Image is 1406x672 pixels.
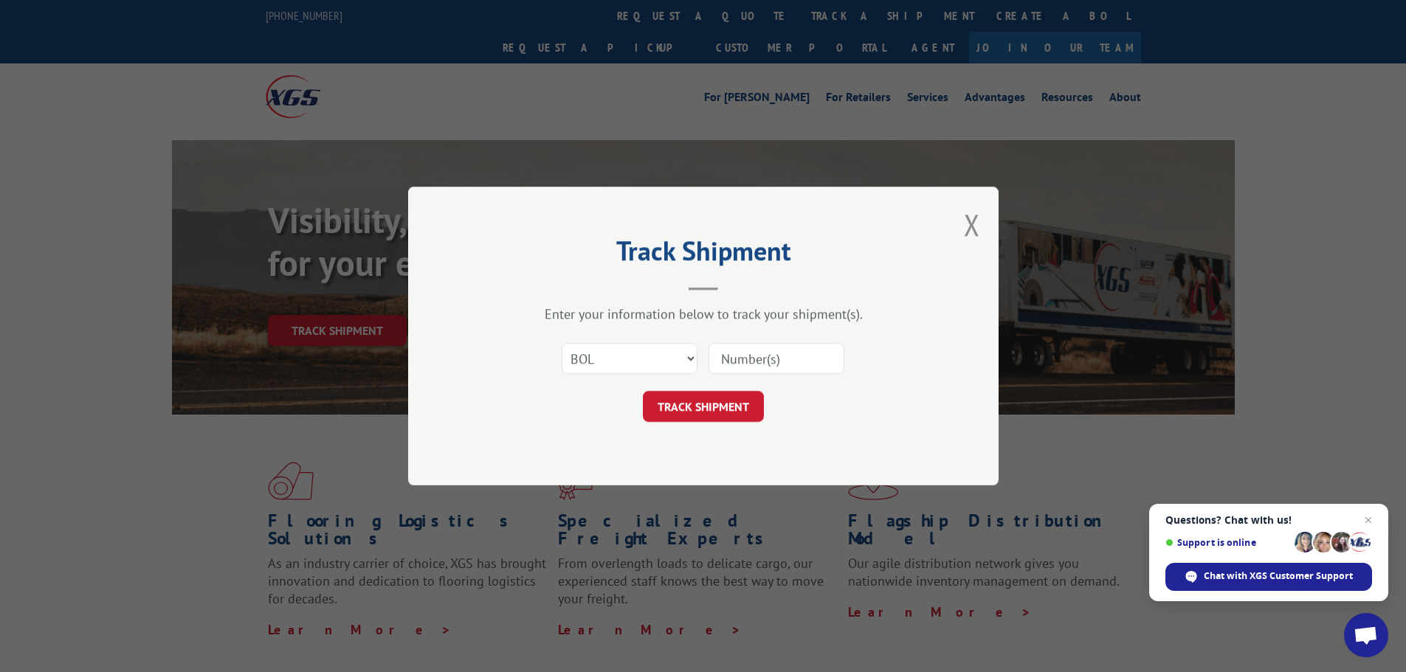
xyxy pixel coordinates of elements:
div: Open chat [1344,613,1388,657]
div: Chat with XGS Customer Support [1165,563,1372,591]
h2: Track Shipment [482,240,925,269]
button: TRACK SHIPMENT [643,391,764,422]
span: Chat with XGS Customer Support [1204,569,1353,583]
button: Close modal [964,205,980,244]
span: Questions? Chat with us! [1165,514,1372,526]
span: Close chat [1360,511,1377,529]
input: Number(s) [709,343,844,374]
span: Support is online [1165,537,1289,548]
div: Enter your information below to track your shipment(s). [482,305,925,322]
